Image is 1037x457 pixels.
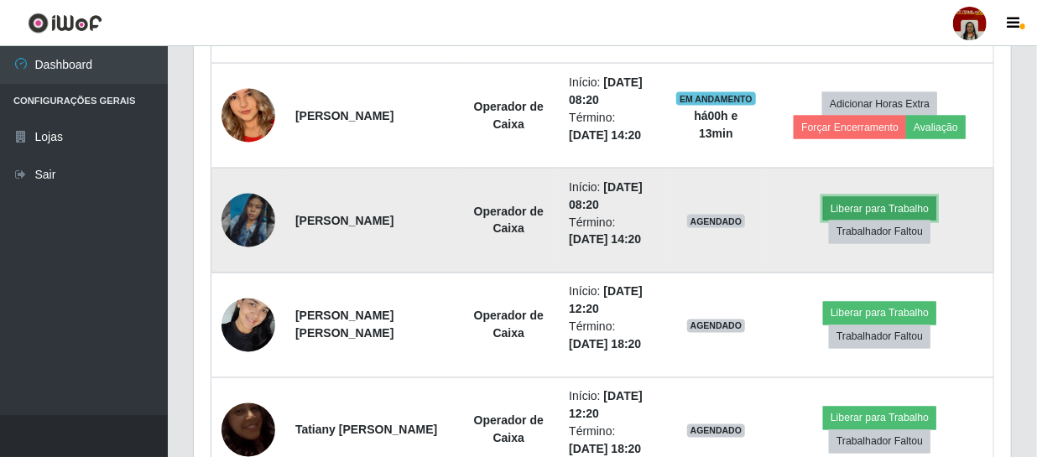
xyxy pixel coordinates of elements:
[474,309,544,340] strong: Operador de Caixa
[823,197,936,221] button: Liberar para Trabalho
[569,75,643,106] time: [DATE] 08:20
[221,58,275,174] img: 1748920057634.jpeg
[829,325,930,349] button: Trabalhador Faltou
[569,128,641,142] time: [DATE] 14:20
[295,214,393,227] strong: [PERSON_NAME]
[569,233,641,247] time: [DATE] 14:20
[569,74,655,109] li: Início:
[687,424,746,438] span: AGENDADO
[829,430,930,454] button: Trabalhador Faltou
[28,13,102,34] img: CoreUI Logo
[569,179,655,214] li: Início:
[822,92,937,116] button: Adicionar Horas Extra
[569,319,655,354] li: Término:
[569,214,655,249] li: Término:
[474,100,544,131] strong: Operador de Caixa
[823,407,936,430] button: Liberar para Trabalho
[221,173,275,268] img: 1748993831406.jpeg
[569,180,643,211] time: [DATE] 08:20
[829,221,930,244] button: Trabalhador Faltou
[295,309,393,340] strong: [PERSON_NAME] [PERSON_NAME]
[295,109,393,122] strong: [PERSON_NAME]
[906,116,966,139] button: Avaliação
[569,388,655,423] li: Início:
[569,109,655,144] li: Término:
[676,92,756,106] span: EM ANDAMENTO
[221,289,275,361] img: 1736860936757.jpeg
[474,414,544,445] strong: Operador de Caixa
[569,390,643,421] time: [DATE] 12:20
[569,285,643,316] time: [DATE] 12:20
[694,109,737,140] strong: há 00 h e 13 min
[295,423,437,437] strong: Tatiany [PERSON_NAME]
[569,443,641,456] time: [DATE] 18:20
[687,319,746,333] span: AGENDADO
[569,283,655,319] li: Início:
[687,215,746,228] span: AGENDADO
[569,338,641,351] time: [DATE] 18:20
[794,116,906,139] button: Forçar Encerramento
[474,205,544,236] strong: Operador de Caixa
[823,302,936,325] button: Liberar para Trabalho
